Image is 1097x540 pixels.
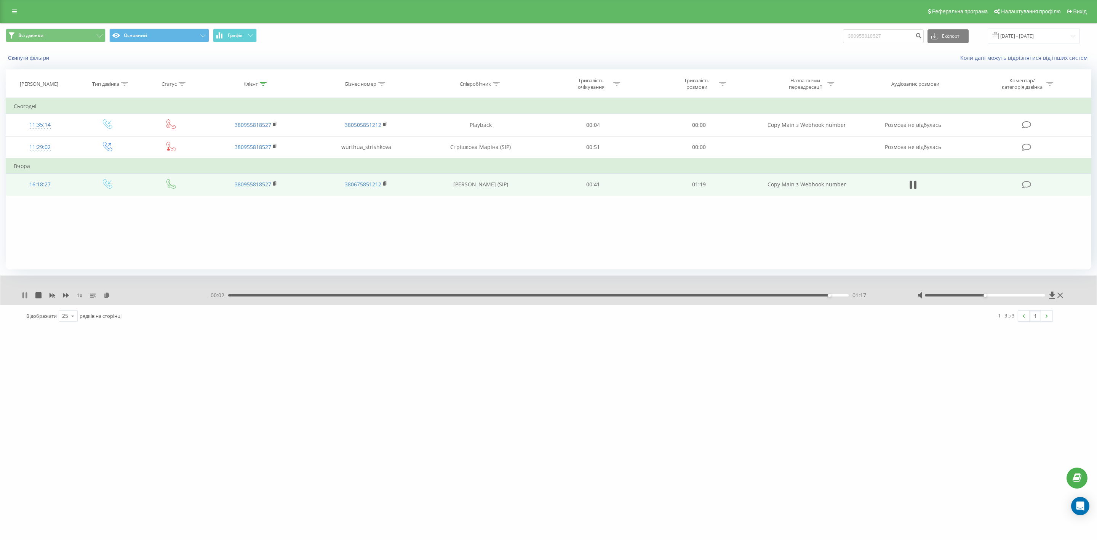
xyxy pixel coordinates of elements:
div: Accessibility label [828,294,831,297]
div: Тривалість розмови [676,77,717,90]
span: 01:17 [852,292,866,299]
div: Співробітник [460,81,491,87]
td: Copy Main з Webhook number [752,173,862,195]
span: Реферальна програма [932,8,988,14]
span: Всі дзвінки [18,32,43,38]
td: Стрішкова Маріна (SIP) [421,136,540,159]
div: 16:18:27 [14,177,66,192]
a: 380955818527 [235,181,271,188]
div: Open Intercom Messenger [1071,497,1089,515]
td: [PERSON_NAME] (SIP) [421,173,540,195]
a: 380955818527 [235,143,271,151]
td: 00:00 [646,114,752,136]
div: Клієнт [243,81,258,87]
div: Accessibility label [983,294,987,297]
span: Вихід [1073,8,1087,14]
td: Copy Main з Webhook number [752,114,862,136]
div: 1 - 3 з 3 [998,312,1014,319]
button: Всі дзвінки [6,29,106,42]
div: Бізнес номер [345,81,376,87]
td: 00:41 [540,173,646,195]
td: 00:04 [540,114,646,136]
td: Вчора [6,159,1091,174]
td: wurthua_strishkova [311,136,421,159]
span: 1 x [77,292,82,299]
button: Скинути фільтри [6,54,53,61]
span: Розмова не відбулась [885,121,941,128]
div: Назва схеми переадресації [785,77,825,90]
td: 00:51 [540,136,646,159]
td: Playback [421,114,540,136]
div: 11:35:14 [14,117,66,132]
button: Графік [213,29,257,42]
a: Коли дані можуть відрізнятися вiд інших систем [960,54,1091,61]
button: Експорт [927,29,969,43]
div: [PERSON_NAME] [20,81,58,87]
span: - 00:02 [209,292,228,299]
span: Налаштування профілю [1001,8,1060,14]
div: Тривалість очікування [571,77,611,90]
span: рядків на сторінці [80,312,122,319]
span: Відображати [26,312,57,319]
div: Тип дзвінка [92,81,119,87]
div: Аудіозапис розмови [891,81,939,87]
div: 11:29:02 [14,140,66,155]
input: Пошук за номером [843,29,924,43]
a: 1 [1030,311,1041,321]
a: 380505851212 [345,121,381,128]
button: Основний [109,29,209,42]
td: 00:00 [646,136,752,159]
div: Коментар/категорія дзвінка [1000,77,1044,90]
td: Сьогодні [6,99,1091,114]
span: Графік [228,33,243,38]
div: 25 [62,312,68,320]
td: 01:19 [646,173,752,195]
div: Статус [162,81,177,87]
a: 380955818527 [235,121,271,128]
span: Розмова не відбулась [885,143,941,151]
a: 380675851212 [345,181,381,188]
